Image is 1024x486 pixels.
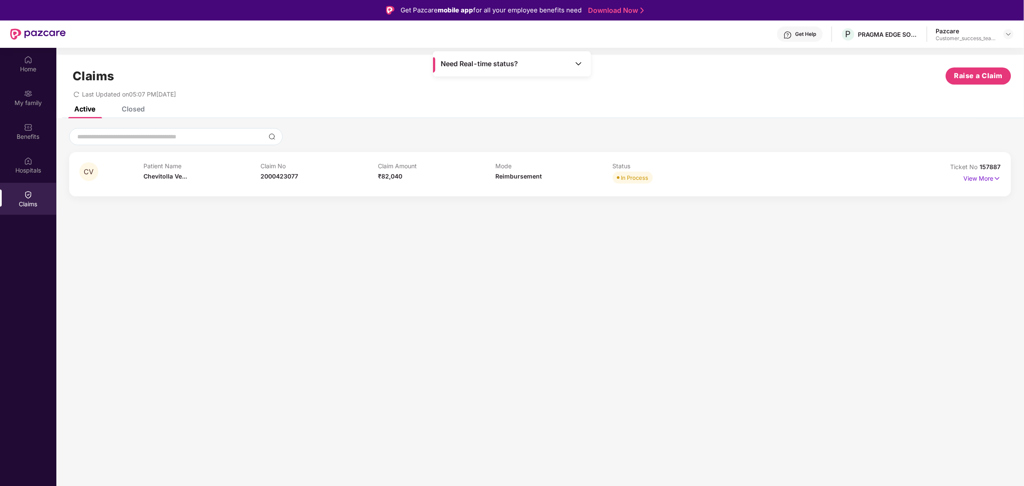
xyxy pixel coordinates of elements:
[378,173,402,180] span: ₹82,040
[24,56,32,64] img: svg+xml;base64,PHN2ZyBpZD0iSG9tZSIgeG1sbnM9Imh0dHA6Ly93d3cudzMub3JnLzIwMDAvc3ZnIiB3aWR0aD0iMjAiIG...
[24,157,32,165] img: svg+xml;base64,PHN2ZyBpZD0iSG9zcGl0YWxzIiB4bWxucz0iaHR0cDovL3d3dy53My5vcmcvMjAwMC9zdmciIHdpZHRoPS...
[143,162,261,170] p: Patient Name
[621,173,649,182] div: In Process
[613,162,730,170] p: Status
[441,59,518,68] span: Need Real-time status?
[261,173,298,180] span: 2000423077
[10,29,66,40] img: New Pazcare Logo
[936,35,996,42] div: Customer_success_team_lead
[24,89,32,98] img: svg+xml;base64,PHN2ZyB3aWR0aD0iMjAiIGhlaWdodD0iMjAiIHZpZXdCb3g9IjAgMCAyMCAyMCIgZmlsbD0ibm9uZSIgeG...
[951,163,980,170] span: Ticket No
[946,67,1011,85] button: Raise a Claim
[82,91,176,98] span: Last Updated on 05:07 PM[DATE]
[143,173,187,180] span: Chevitolla Ve...
[936,27,996,35] div: Pazcare
[495,162,613,170] p: Mode
[588,6,641,15] a: Download Now
[994,174,1001,183] img: svg+xml;base64,PHN2ZyB4bWxucz0iaHR0cDovL3d3dy53My5vcmcvMjAwMC9zdmciIHdpZHRoPSIxNyIgaGVpZ2h0PSIxNy...
[386,6,395,15] img: Logo
[954,70,1003,81] span: Raise a Claim
[24,190,32,199] img: svg+xml;base64,PHN2ZyBpZD0iQ2xhaW0iIHhtbG5zPSJodHRwOi8vd3d3LnczLm9yZy8yMDAwL3N2ZyIgd2lkdGg9IjIwIi...
[261,162,378,170] p: Claim No
[378,162,495,170] p: Claim Amount
[269,133,275,140] img: svg+xml;base64,PHN2ZyBpZD0iU2VhcmNoLTMyeDMyIiB4bWxucz0iaHR0cDovL3d3dy53My5vcmcvMjAwMC9zdmciIHdpZH...
[73,91,79,98] span: redo
[796,31,816,38] div: Get Help
[846,29,851,39] span: P
[122,105,145,113] div: Closed
[495,173,542,180] span: Reimbursement
[84,168,94,176] span: CV
[858,30,918,38] div: PRAGMA EDGE SOFTWARE SERVICES PRIVATE LIMITED
[24,123,32,132] img: svg+xml;base64,PHN2ZyBpZD0iQmVuZWZpdHMiIHhtbG5zPSJodHRwOi8vd3d3LnczLm9yZy8yMDAwL3N2ZyIgd2lkdGg9Ij...
[980,163,1001,170] span: 157887
[1005,31,1012,38] img: svg+xml;base64,PHN2ZyBpZD0iRHJvcGRvd24tMzJ4MzIiIHhtbG5zPSJodHRwOi8vd3d3LnczLm9yZy8yMDAwL3N2ZyIgd2...
[74,105,95,113] div: Active
[964,172,1001,183] p: View More
[73,69,114,83] h1: Claims
[438,6,473,14] strong: mobile app
[401,5,582,15] div: Get Pazcare for all your employee benefits need
[784,31,792,39] img: svg+xml;base64,PHN2ZyBpZD0iSGVscC0zMngzMiIgeG1sbnM9Imh0dHA6Ly93d3cudzMub3JnLzIwMDAvc3ZnIiB3aWR0aD...
[641,6,644,15] img: Stroke
[574,59,583,68] img: Toggle Icon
